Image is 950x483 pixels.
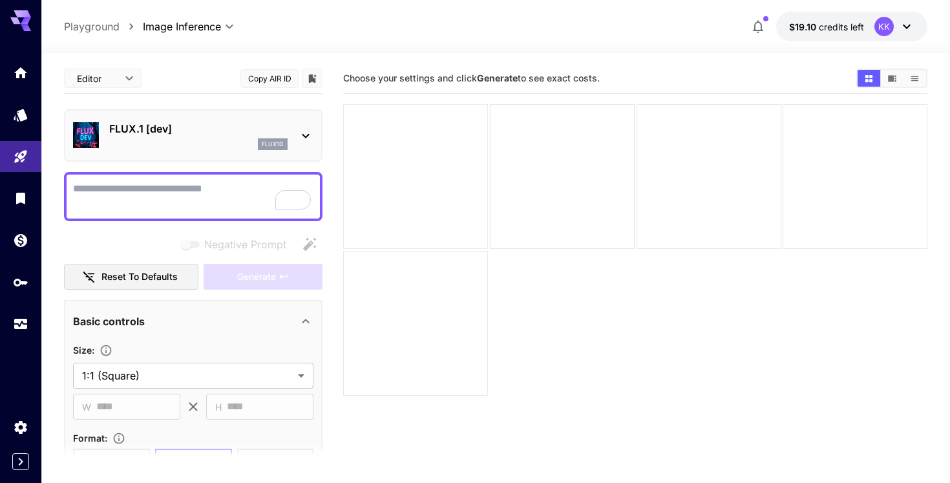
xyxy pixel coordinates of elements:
[77,72,117,85] span: Editor
[82,368,293,383] span: 1:1 (Square)
[343,72,600,83] span: Choose your settings and click to see exact costs.
[858,70,880,87] button: Show media in grid view
[477,72,518,83] b: Generate
[789,21,819,32] span: $19.10
[13,65,28,81] div: Home
[903,70,926,87] button: Show media in list view
[64,19,143,34] nav: breadcrumb
[109,121,288,136] p: FLUX.1 [dev]
[64,264,198,290] button: Reset to defaults
[306,70,318,86] button: Add to library
[204,237,286,252] span: Negative Prompt
[107,432,131,445] button: Choose the file format for the output image.
[73,314,145,329] p: Basic controls
[13,232,28,248] div: Wallet
[64,19,120,34] a: Playground
[73,345,94,356] span: Size :
[13,274,28,290] div: API Keys
[94,344,118,357] button: Adjust the dimensions of the generated image by specifying its width and height in pixels, or sel...
[73,306,313,337] div: Basic controls
[262,140,284,149] p: flux1d
[13,107,28,123] div: Models
[240,69,299,88] button: Copy AIR ID
[881,70,903,87] button: Show media in video view
[178,236,297,252] span: Negative prompts are not compatible with the selected model.
[776,12,927,41] button: $19.0961KK
[13,149,28,165] div: Playground
[73,116,313,155] div: FLUX.1 [dev]flux1d
[215,400,222,414] span: H
[819,21,864,32] span: credits left
[13,419,28,435] div: Settings
[143,19,221,34] span: Image Inference
[13,190,28,206] div: Library
[13,316,28,332] div: Usage
[12,453,29,470] button: Expand sidebar
[73,433,107,444] span: Format :
[874,17,894,36] div: KK
[789,20,864,34] div: $19.0961
[82,400,91,414] span: W
[856,69,927,88] div: Show media in grid viewShow media in video viewShow media in list view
